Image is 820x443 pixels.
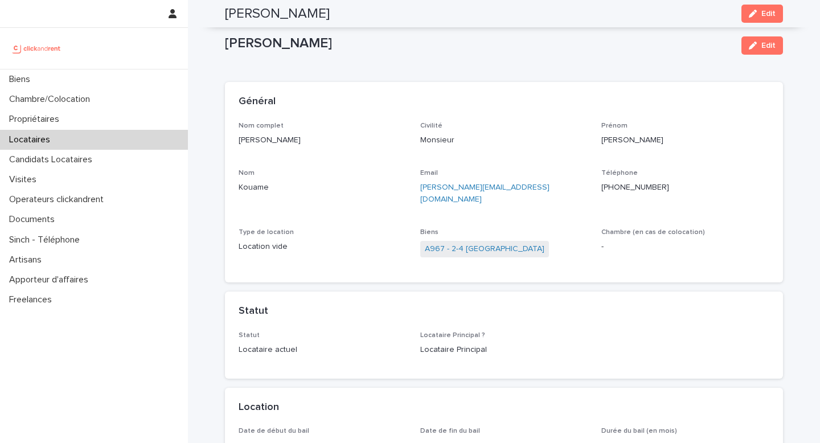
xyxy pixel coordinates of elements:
[5,235,89,245] p: Sinch - Téléphone
[601,182,769,194] p: [PHONE_NUMBER]
[420,229,438,236] span: Biens
[601,122,628,129] span: Prénom
[239,170,255,177] span: Nom
[5,74,39,85] p: Biens
[5,174,46,185] p: Visites
[601,428,677,434] span: Durée du bail (en mois)
[420,428,480,434] span: Date de fin du bail
[5,154,101,165] p: Candidats Locataires
[5,255,51,265] p: Artisans
[601,134,769,146] p: [PERSON_NAME]
[225,35,732,52] p: [PERSON_NAME]
[420,332,485,339] span: Locataire Principal ?
[761,10,776,18] span: Edit
[601,170,638,177] span: Téléphone
[239,344,407,356] p: Locataire actuel
[239,241,407,253] p: Location vide
[239,182,407,194] p: Kouame
[741,5,783,23] button: Edit
[239,305,268,318] h2: Statut
[225,6,330,22] h2: [PERSON_NAME]
[741,36,783,55] button: Edit
[420,170,438,177] span: Email
[239,96,276,108] h2: Général
[239,134,407,146] p: [PERSON_NAME]
[239,122,284,129] span: Nom complet
[5,114,68,125] p: Propriétaires
[239,401,279,414] h2: Location
[420,134,588,146] p: Monsieur
[420,122,442,129] span: Civilité
[601,241,769,253] p: -
[761,42,776,50] span: Edit
[5,214,64,225] p: Documents
[5,94,99,105] p: Chambre/Colocation
[5,194,113,205] p: Operateurs clickandrent
[239,229,294,236] span: Type de location
[5,134,59,145] p: Locataires
[5,274,97,285] p: Apporteur d'affaires
[239,428,309,434] span: Date de début du bail
[9,37,64,60] img: UCB0brd3T0yccxBKYDjQ
[601,229,705,236] span: Chambre (en cas de colocation)
[420,183,550,203] a: [PERSON_NAME][EMAIL_ADDRESS][DOMAIN_NAME]
[5,294,61,305] p: Freelances
[425,243,544,255] a: A967 - 2-4 [GEOGRAPHIC_DATA]
[239,332,260,339] span: Statut
[420,344,588,356] p: Locataire Principal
